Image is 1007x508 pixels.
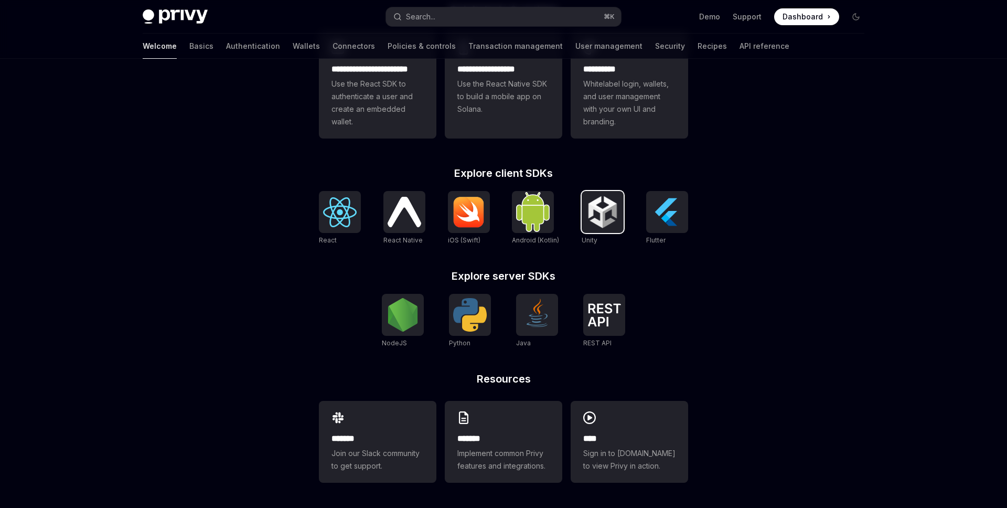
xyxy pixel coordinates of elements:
a: Connectors [333,34,375,59]
a: **** **Implement common Privy features and integrations. [445,401,562,483]
img: Android (Kotlin) [516,192,550,231]
a: FlutterFlutter [646,191,688,246]
img: iOS (Swift) [452,196,486,228]
span: Use the React SDK to authenticate a user and create an embedded wallet. [331,78,424,128]
img: dark logo [143,9,208,24]
a: Basics [189,34,213,59]
span: iOS (Swift) [448,236,480,244]
a: Recipes [698,34,727,59]
a: PythonPython [449,294,491,348]
span: Java [516,339,531,347]
h2: Resources [319,374,688,384]
a: Policies & controls [388,34,456,59]
a: Support [733,12,762,22]
span: Sign in to [DOMAIN_NAME] to view Privy in action. [583,447,676,472]
span: Dashboard [783,12,823,22]
button: Toggle dark mode [848,8,864,25]
span: React Native [383,236,423,244]
h2: Explore client SDKs [319,168,688,178]
a: JavaJava [516,294,558,348]
a: REST APIREST API [583,294,625,348]
img: REST API [587,303,621,326]
a: React NativeReact Native [383,191,425,246]
a: Authentication [226,34,280,59]
a: Wallets [293,34,320,59]
a: Demo [699,12,720,22]
span: Whitelabel login, wallets, and user management with your own UI and branding. [583,78,676,128]
span: Join our Slack community to get support. [331,447,424,472]
a: Welcome [143,34,177,59]
h2: Explore server SDKs [319,271,688,281]
a: Transaction management [468,34,563,59]
span: Unity [582,236,597,244]
a: **** **** **** ***Use the React Native SDK to build a mobile app on Solana. [445,31,562,139]
img: Flutter [650,195,684,229]
img: Unity [586,195,619,229]
img: Java [520,298,554,332]
a: UnityUnity [582,191,624,246]
a: User management [575,34,642,59]
div: Search... [406,10,435,23]
button: Search...⌘K [386,7,621,26]
span: REST API [583,339,612,347]
span: Use the React Native SDK to build a mobile app on Solana. [457,78,550,115]
a: iOS (Swift)iOS (Swift) [448,191,490,246]
img: Python [453,298,487,332]
a: ReactReact [319,191,361,246]
a: NodeJSNodeJS [382,294,424,348]
a: ****Sign in to [DOMAIN_NAME] to view Privy in action. [571,401,688,483]
a: Android (Kotlin)Android (Kotlin) [512,191,559,246]
img: React Native [388,197,421,227]
a: Dashboard [774,8,839,25]
span: Flutter [646,236,666,244]
span: Android (Kotlin) [512,236,559,244]
span: Implement common Privy features and integrations. [457,447,550,472]
span: ⌘ K [604,13,615,21]
a: **** *****Whitelabel login, wallets, and user management with your own UI and branding. [571,31,688,139]
img: React [323,197,357,227]
span: NodeJS [382,339,407,347]
a: **** **Join our Slack community to get support. [319,401,436,483]
img: NodeJS [386,298,420,332]
a: Security [655,34,685,59]
a: API reference [740,34,789,59]
span: Python [449,339,470,347]
span: React [319,236,337,244]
